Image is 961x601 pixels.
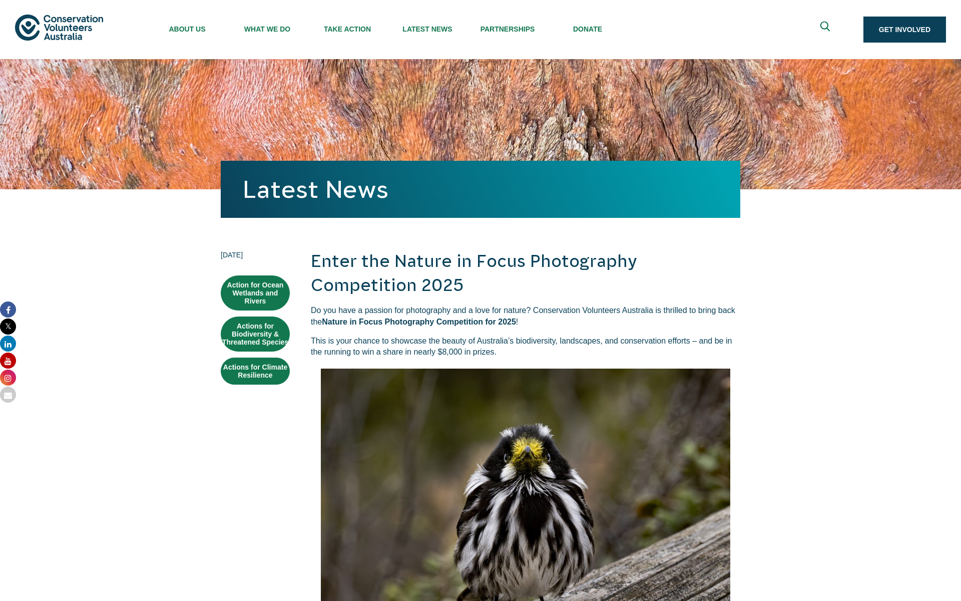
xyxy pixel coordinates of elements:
span: Take Action [307,25,387,33]
a: Actions for Climate Resilience [221,358,290,385]
span: Latest News [387,25,467,33]
span: About Us [147,25,227,33]
time: [DATE] [221,249,290,260]
a: Actions for Biodiversity & Threatened Species [221,317,290,352]
span: Partnerships [467,25,548,33]
p: Do you have a passion for photography and a love for nature? Conservation Volunteers Australia is... [311,305,740,328]
p: This is your chance to showcase the beauty of Australia’s biodiversity, landscapes, and conservat... [311,336,740,358]
span: What We Do [227,25,307,33]
h2: Enter the Nature in Focus Photography Competition 2025 [311,249,740,297]
span: Expand search box [820,22,832,38]
button: Expand search box Close search box [814,18,838,42]
strong: Nature in Focus Photography Competition for 2025 [322,318,516,326]
a: Action for Ocean Wetlands and Rivers [221,275,290,311]
a: Latest News [243,176,388,203]
span: Donate [548,25,628,33]
img: logo.svg [15,15,103,40]
a: Get Involved [863,17,946,43]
